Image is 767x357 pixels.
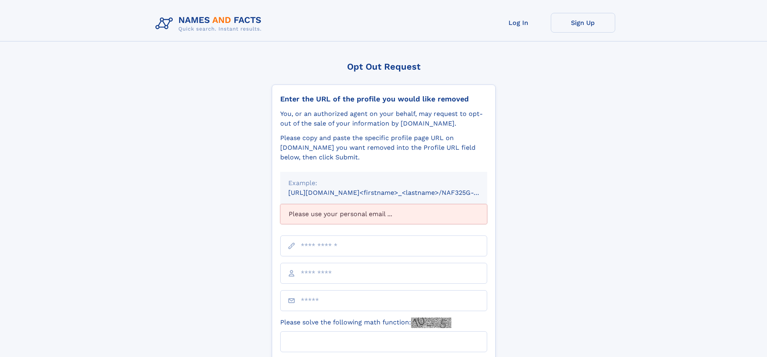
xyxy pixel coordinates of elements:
a: Log In [486,13,551,33]
div: You, or an authorized agent on your behalf, may request to opt-out of the sale of your informatio... [280,109,487,128]
div: Enter the URL of the profile you would like removed [280,95,487,103]
div: Opt Out Request [272,62,496,72]
a: Sign Up [551,13,615,33]
div: Example: [288,178,479,188]
small: [URL][DOMAIN_NAME]<firstname>_<lastname>/NAF325G-xxxxxxxx [288,189,502,196]
div: Please copy and paste the specific profile page URL on [DOMAIN_NAME] you want removed into the Pr... [280,133,487,162]
div: Please use your personal email ... [280,204,487,224]
label: Please solve the following math function: [280,318,451,328]
img: Logo Names and Facts [152,13,268,35]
